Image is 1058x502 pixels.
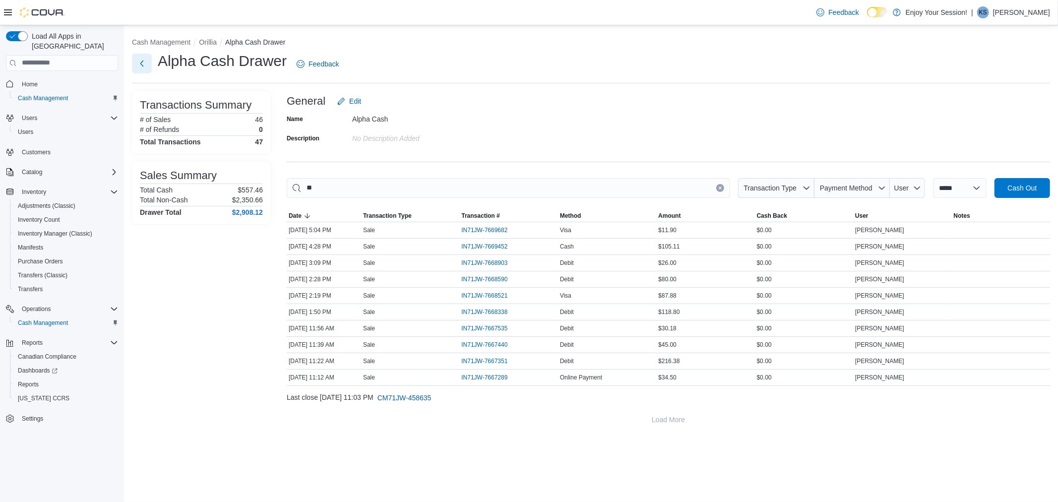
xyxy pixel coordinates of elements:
div: [DATE] 11:39 AM [287,339,361,351]
span: Inventory Count [14,214,118,226]
span: Cash Out [1007,183,1037,193]
button: Cash Back [755,210,853,222]
span: Transfers (Classic) [18,271,67,279]
span: Users [18,128,33,136]
div: [DATE] 4:28 PM [287,241,361,252]
button: Alpha Cash Drawer [225,38,285,46]
button: IN71JW-7669682 [461,224,517,236]
span: Visa [560,292,571,300]
h1: Alpha Cash Drawer [158,51,287,71]
button: Transfers [10,282,122,296]
div: [DATE] 5:04 PM [287,224,361,236]
button: Transaction # [459,210,558,222]
p: Enjoy Your Session! [906,6,968,18]
button: Next [132,54,152,73]
a: [US_STATE] CCRS [14,392,73,404]
span: Transfers [14,283,118,295]
span: [PERSON_NAME] [855,275,904,283]
label: Description [287,134,319,142]
button: Operations [18,303,55,315]
button: Cash Out [995,178,1050,198]
button: IN71JW-7669452 [461,241,517,252]
span: Users [22,114,37,122]
span: Transaction # [461,212,499,220]
span: Debit [560,308,574,316]
span: Settings [18,412,118,425]
span: Catalog [22,168,42,176]
span: User [855,212,869,220]
div: Kayla Schop [977,6,989,18]
span: Inventory Manager (Classic) [18,230,92,238]
button: Amount [656,210,754,222]
a: Feedback [812,2,863,22]
button: Cash Management [10,91,122,105]
img: Cova [20,7,64,17]
span: Cash Management [18,94,68,102]
input: This is a search bar. As you type, the results lower in the page will automatically filter. [287,178,730,198]
p: Sale [363,226,375,234]
a: Inventory Manager (Classic) [14,228,96,240]
span: Settings [22,415,43,423]
span: IN71JW-7667440 [461,341,507,349]
div: [DATE] 1:50 PM [287,306,361,318]
p: Sale [363,357,375,365]
a: Cash Management [14,92,72,104]
p: | [971,6,973,18]
span: [PERSON_NAME] [855,243,904,251]
span: IN71JW-7668521 [461,292,507,300]
button: Users [18,112,41,124]
button: [US_STATE] CCRS [10,391,122,405]
a: Inventory Count [14,214,64,226]
h4: Drawer Total [140,208,182,216]
button: Inventory [2,185,122,199]
div: [DATE] 11:22 AM [287,355,361,367]
span: Transfers (Classic) [14,269,118,281]
span: Canadian Compliance [14,351,118,363]
span: Inventory Manager (Classic) [14,228,118,240]
span: CM71JW-458635 [377,393,432,403]
h3: Sales Summary [140,170,217,182]
button: Customers [2,145,122,159]
button: Orillia [199,38,217,46]
span: Date [289,212,302,220]
h4: 47 [255,138,263,146]
div: $0.00 [755,273,853,285]
span: $118.80 [658,308,680,316]
button: User [890,178,925,198]
button: Transfers (Classic) [10,268,122,282]
span: Visa [560,226,571,234]
a: Home [18,78,42,90]
button: Catalog [18,166,46,178]
button: Reports [2,336,122,350]
span: Dashboards [14,365,118,376]
span: [PERSON_NAME] [855,357,904,365]
span: Customers [18,146,118,158]
span: Purchase Orders [18,257,63,265]
button: CM71JW-458635 [373,388,436,408]
div: $0.00 [755,224,853,236]
div: [DATE] 2:19 PM [287,290,361,302]
span: Purchase Orders [14,255,118,267]
span: IN71JW-7668338 [461,308,507,316]
span: Operations [22,305,51,313]
button: Notes [952,210,1050,222]
span: Operations [18,303,118,315]
button: IN71JW-7668338 [461,306,517,318]
a: Cash Management [14,317,72,329]
span: Reports [18,337,118,349]
a: Feedback [293,54,343,74]
span: Catalog [18,166,118,178]
span: Debit [560,324,574,332]
button: Inventory Count [10,213,122,227]
div: [DATE] 11:12 AM [287,372,361,383]
span: Edit [349,96,361,106]
span: [PERSON_NAME] [855,259,904,267]
nav: Complex example [6,73,118,452]
span: Payment Method [820,184,872,192]
span: Inventory [22,188,46,196]
a: Dashboards [14,365,62,376]
span: Users [14,126,118,138]
div: $0.00 [755,339,853,351]
span: Cash [560,243,574,251]
span: [PERSON_NAME] [855,292,904,300]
